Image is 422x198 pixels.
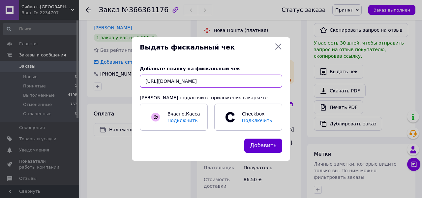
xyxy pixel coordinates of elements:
a: Вчасно.КассаПодключить [140,104,208,131]
div: [PERSON_NAME] подключите приложения в маркете [140,94,282,101]
span: Подключить [242,118,272,123]
button: Добавить [244,139,282,153]
span: Вчасно.Касса [167,111,200,116]
span: Выдать фискальный чек [140,43,272,52]
input: URL чека [140,75,282,88]
span: Подключить [167,118,198,123]
a: CheckboxПодключить [214,104,282,131]
span: Checkbox [239,111,275,124]
span: Добавьте ссылку на фискальный чек [140,66,240,71]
